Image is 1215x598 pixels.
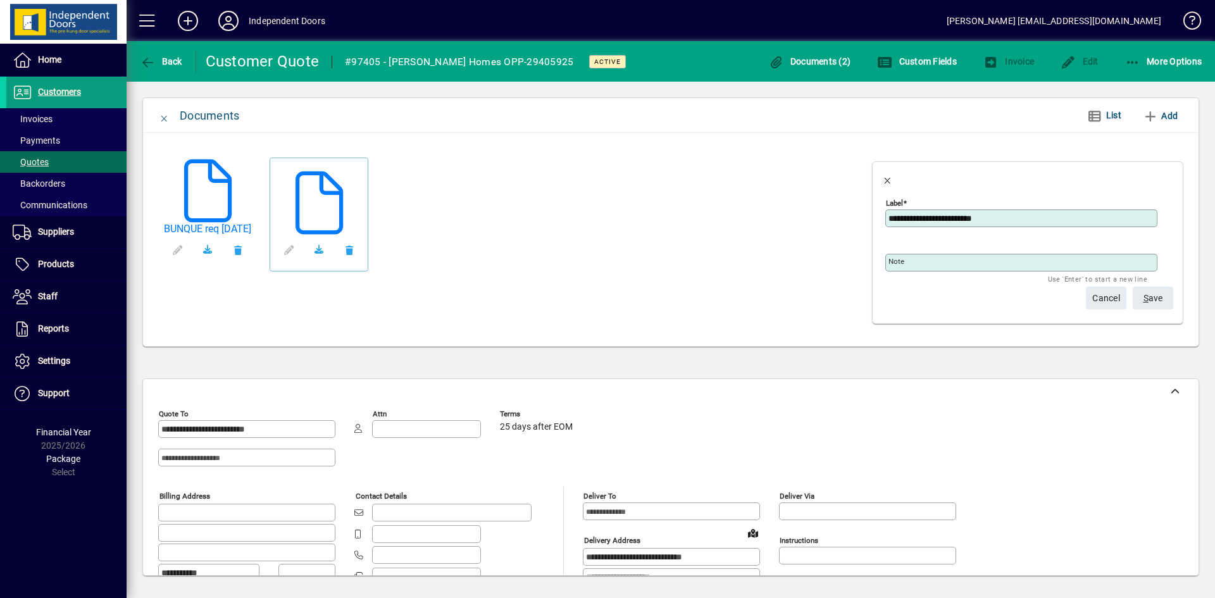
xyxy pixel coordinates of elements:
span: Support [38,388,70,398]
span: S [1143,293,1149,303]
a: Backorders [6,173,127,194]
span: 25 days after EOM [500,422,573,432]
a: Support [6,378,127,409]
mat-hint: Use 'Enter' to start a new line [1048,271,1147,286]
button: Custom Fields [874,50,960,73]
span: Package [46,454,80,464]
a: Staff [6,281,127,313]
a: Home [6,44,127,76]
a: BUNQUE req [DATE] [162,223,253,235]
button: Close [873,163,903,193]
div: [PERSON_NAME] [EMAIL_ADDRESS][DOMAIN_NAME] [947,11,1161,31]
button: More Options [1122,50,1206,73]
span: Staff [38,291,58,301]
div: Independent Doors [249,11,325,31]
span: Edit [1061,56,1099,66]
a: Products [6,249,127,280]
a: Payments [6,130,127,151]
a: View on map [743,523,763,543]
span: Documents (2) [768,56,850,66]
span: Custom Fields [877,56,957,66]
span: Add [1143,106,1178,126]
span: ave [1143,288,1163,309]
button: Edit [1057,50,1102,73]
mat-label: Label [886,199,903,208]
button: Save [1133,287,1173,309]
a: Download [304,235,334,265]
button: Invoice [980,50,1037,73]
span: More Options [1125,56,1202,66]
a: Quotes [6,151,127,173]
span: Active [594,58,621,66]
span: Cancel [1092,288,1120,309]
span: Invoice [983,56,1034,66]
mat-label: Deliver via [780,492,814,501]
a: Knowledge Base [1174,3,1199,44]
a: Reports [6,313,127,345]
span: Suppliers [38,227,74,237]
button: Back [137,50,185,73]
button: Close [149,101,180,131]
span: Invoices [13,114,53,124]
mat-label: Quote To [159,409,189,418]
a: Download [192,235,223,265]
span: Settings [38,356,70,366]
span: Reports [38,323,69,333]
span: List [1106,110,1121,120]
mat-label: Note [888,257,904,266]
app-page-header-button: Back [127,50,196,73]
button: List [1077,104,1131,127]
mat-label: Instructions [780,536,818,545]
span: Customers [38,87,81,97]
div: #97405 - [PERSON_NAME] Homes OPP-29405925 [345,52,573,72]
a: Settings [6,346,127,377]
span: Financial Year [36,427,91,437]
mat-label: Deliver To [583,492,616,501]
button: Add [168,9,208,32]
span: Backorders [13,178,65,189]
button: Documents (2) [765,50,854,73]
div: Customer Quote [206,51,320,72]
span: Back [140,56,182,66]
a: Suppliers [6,216,127,248]
a: Invoices [6,108,127,130]
button: Cancel [1086,287,1126,309]
mat-label: Attn [373,409,387,418]
span: Communications [13,200,87,210]
button: Remove [334,235,364,265]
a: Communications [6,194,127,216]
span: Payments [13,135,60,146]
div: Documents [180,106,239,126]
span: Quotes [13,157,49,167]
span: Home [38,54,61,65]
button: Add [1138,104,1183,127]
span: Terms [500,410,576,418]
button: Remove [223,235,253,265]
span: Products [38,259,74,269]
button: Profile [208,9,249,32]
